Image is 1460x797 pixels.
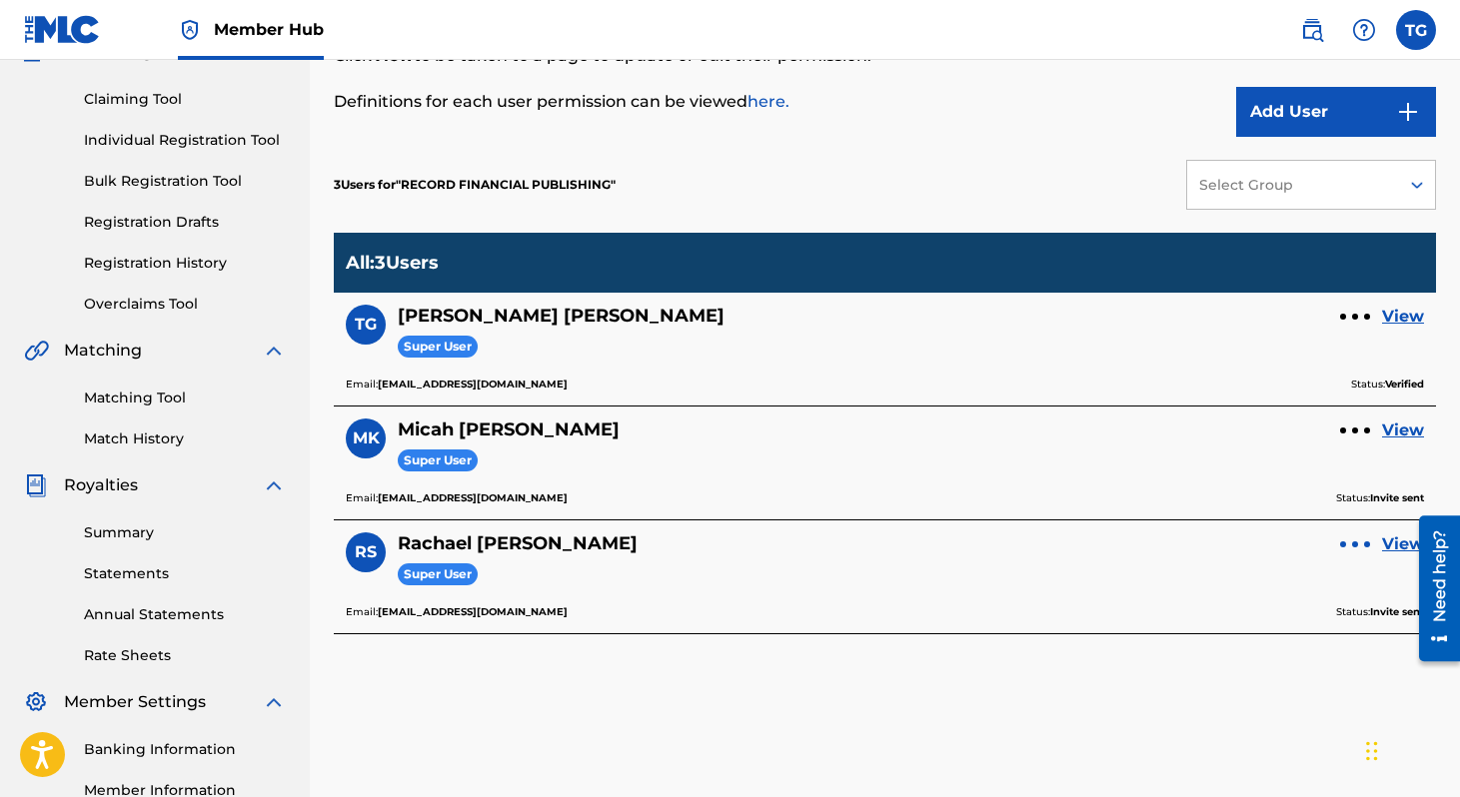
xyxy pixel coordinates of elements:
[396,177,616,192] span: RECORD FINANCIAL PUBLISHING
[346,489,568,507] p: Email:
[1344,10,1384,50] div: Help
[64,339,142,363] span: Matching
[398,532,638,555] h5: Rachael Simpson
[398,449,478,472] span: Super User
[178,18,202,42] img: Top Rightsholder
[84,388,286,408] a: Matching Tool
[1336,603,1424,621] p: Status:
[747,92,789,111] a: here.
[84,645,286,666] a: Rate Sheets
[84,212,286,233] a: Registration Drafts
[378,491,568,504] b: [EMAIL_ADDRESS][DOMAIN_NAME]
[1199,175,1385,196] div: Select Group
[84,130,286,151] a: Individual Registration Tool
[1396,100,1420,124] img: 9d2ae6d4665cec9f34b9.svg
[1382,305,1424,329] a: View
[378,378,568,391] b: [EMAIL_ADDRESS][DOMAIN_NAME]
[346,603,568,621] p: Email:
[262,473,286,497] img: expand
[1300,18,1324,42] img: search
[262,339,286,363] img: expand
[1360,701,1460,797] iframe: Chat Widget
[1385,378,1424,391] b: Verified
[84,294,286,315] a: Overclaims Tool
[1236,87,1436,137] button: Add User
[1292,10,1332,50] a: Public Search
[84,89,286,110] a: Claiming Tool
[24,473,48,497] img: Royalties
[262,690,286,714] img: expand
[398,418,620,441] h5: Micah Katz
[24,339,49,363] img: Matching
[84,428,286,449] a: Match History
[84,253,286,274] a: Registration History
[64,473,138,497] span: Royalties
[84,171,286,192] a: Bulk Registration Tool
[353,426,380,450] span: MK
[84,739,286,760] a: Banking Information
[398,305,725,328] h5: Travis Garrett
[1336,489,1424,507] p: Status:
[1370,605,1424,618] b: Invite sent
[84,604,286,625] a: Annual Statements
[1352,18,1376,42] img: help
[1351,376,1424,394] p: Status:
[334,177,396,192] span: 3 Users for
[355,313,377,337] span: TG
[1370,491,1424,504] b: Invite sent
[84,563,286,584] a: Statements
[24,690,48,714] img: Member Settings
[334,90,1182,114] p: Definitions for each user permission can be viewed
[64,690,206,714] span: Member Settings
[1382,418,1424,442] a: View
[355,540,377,564] span: RS
[1382,532,1424,556] a: View
[1366,721,1378,781] div: Drag
[378,605,568,618] b: [EMAIL_ADDRESS][DOMAIN_NAME]
[398,336,478,359] span: Super User
[346,376,568,394] p: Email:
[1404,508,1460,669] iframe: Resource Center
[346,252,439,274] p: All : 3 Users
[214,18,324,41] span: Member Hub
[398,563,478,586] span: Super User
[84,522,286,543] a: Summary
[24,15,101,44] img: MLC Logo
[1396,10,1436,50] div: User Menu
